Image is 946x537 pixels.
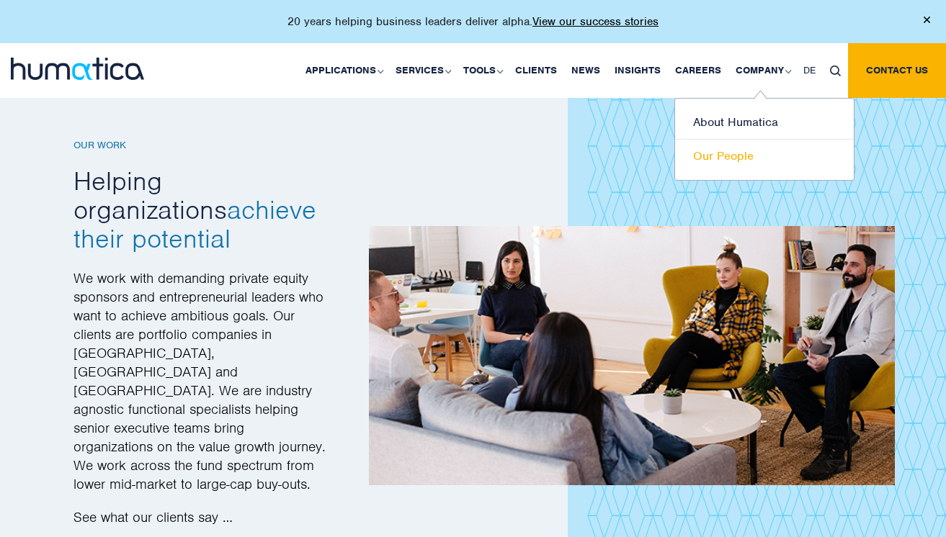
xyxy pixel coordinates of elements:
[830,66,841,76] img: search_icon
[668,43,728,98] a: Careers
[11,58,144,80] img: logo
[73,140,326,152] h6: Our Work
[73,166,326,253] h2: Helping organizations
[607,43,668,98] a: Insights
[796,43,823,98] a: DE
[508,43,564,98] a: Clients
[456,43,508,98] a: Tools
[532,14,659,29] a: View our success stories
[675,106,854,140] a: About Humatica
[848,43,946,98] a: Contact us
[388,43,456,98] a: Services
[287,14,659,29] p: 20 years helping business leaders deliver alpha.
[298,43,388,98] a: Applications
[564,43,607,98] a: News
[728,43,796,98] a: Company
[73,269,326,508] p: We work with demanding private equity sponsors and entrepreneurial leaders who want to achieve am...
[73,193,316,255] span: achieve their potential
[675,140,854,173] a: Our People
[803,64,816,76] span: DE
